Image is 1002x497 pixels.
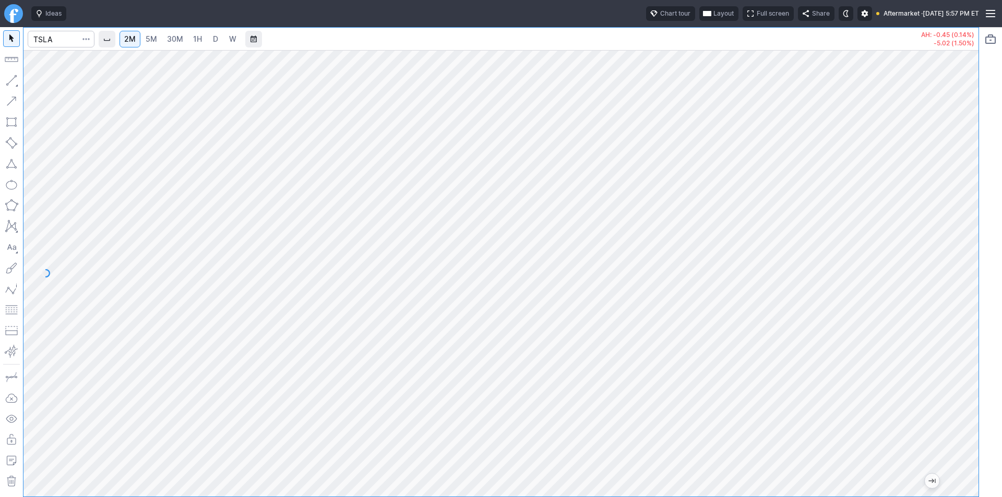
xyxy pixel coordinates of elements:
[3,197,20,214] button: Polygon
[3,260,20,276] button: Brush
[28,31,94,47] input: Search
[921,40,974,46] p: -5.02 (1.50%)
[146,34,157,43] span: 5M
[3,114,20,130] button: Rectangle
[31,6,66,21] button: Ideas
[224,31,241,47] a: W
[3,155,20,172] button: Triangle
[3,369,20,385] button: Drawing mode: Single
[3,51,20,68] button: Measure
[193,34,202,43] span: 1H
[79,31,93,47] button: Search
[3,431,20,448] button: Lock drawings
[3,473,20,490] button: Remove all drawings
[141,31,162,47] a: 5M
[120,31,140,47] a: 2M
[857,6,872,21] button: Settings
[798,6,834,21] button: Share
[3,218,20,235] button: XABCD
[921,32,974,38] p: AH: -0.45 (0.14%)
[3,322,20,339] button: Position
[3,30,20,47] button: Mouse
[713,8,734,19] span: Layout
[124,34,136,43] span: 2M
[162,31,188,47] a: 30M
[3,390,20,406] button: Drawings autosave: Off
[839,6,853,21] button: Toggle dark mode
[3,135,20,151] button: Rotated rectangle
[229,34,236,43] span: W
[167,34,183,43] span: 30M
[188,31,207,47] a: 1H
[3,301,20,318] button: Fibonacci retracements
[3,239,20,256] button: Text
[982,31,999,47] button: Portfolio watchlist
[3,72,20,89] button: Line
[207,31,224,47] a: D
[699,6,738,21] button: Layout
[3,452,20,469] button: Add note
[884,8,923,19] span: Aftermarket ·
[3,410,20,427] button: Hide drawings
[213,34,218,43] span: D
[646,6,695,21] button: Chart tour
[3,343,20,360] button: Anchored VWAP
[3,93,20,110] button: Arrow
[245,31,262,47] button: Range
[923,8,979,19] span: [DATE] 5:57 PM ET
[4,4,23,23] a: Finviz.com
[99,31,115,47] button: Interval
[660,8,690,19] span: Chart tour
[757,8,789,19] span: Full screen
[812,8,830,19] span: Share
[743,6,794,21] button: Full screen
[3,281,20,297] button: Elliott waves
[45,8,62,19] span: Ideas
[3,176,20,193] button: Ellipse
[925,474,939,488] button: Jump to the most recent bar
